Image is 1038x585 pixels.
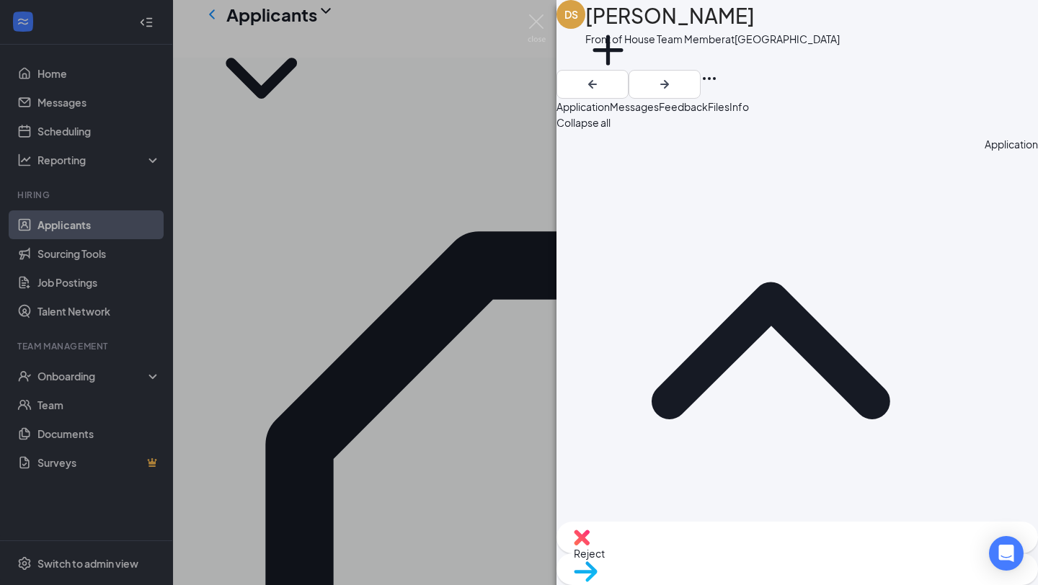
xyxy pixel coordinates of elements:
[701,70,718,87] svg: Ellipses
[708,100,729,113] span: Files
[556,70,629,99] button: ArrowLeftNew
[656,76,673,93] svg: ArrowRight
[585,27,631,89] button: PlusAdd a tag
[584,76,601,93] svg: ArrowLeftNew
[556,100,610,113] span: Application
[659,100,708,113] span: Feedback
[556,136,985,564] svg: ChevronUp
[585,32,840,46] div: Front of House Team Member at [GEOGRAPHIC_DATA]
[610,100,659,113] span: Messages
[985,136,1038,564] div: Application
[585,27,631,73] svg: Plus
[989,536,1024,571] div: Open Intercom Messenger
[629,70,701,99] button: ArrowRight
[564,7,578,22] div: DS
[574,547,605,560] span: Reject
[729,100,749,113] span: Info
[556,116,611,129] span: Collapse all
